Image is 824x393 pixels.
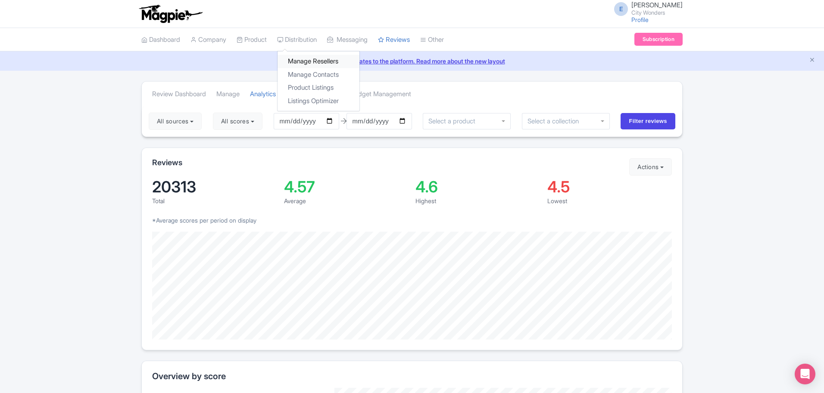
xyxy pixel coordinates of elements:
[351,82,411,106] a: Widget Management
[277,28,317,52] a: Distribution
[428,117,480,125] input: Select a product
[621,113,675,129] input: Filter reviews
[149,113,202,130] button: All sources
[284,196,409,205] div: Average
[614,2,628,16] span: E
[278,55,359,68] a: Manage Resellers
[378,28,410,52] a: Reviews
[547,196,672,205] div: Lowest
[278,68,359,82] a: Manage Contacts
[634,33,683,46] a: Subscription
[420,28,444,52] a: Other
[152,371,672,381] h2: Overview by score
[629,158,672,176] button: Actions
[141,28,180,52] a: Dashboard
[609,2,683,16] a: E [PERSON_NAME] City Wonders
[278,94,359,108] a: Listings Optimizer
[216,82,240,106] a: Manage
[631,10,683,16] small: City Wonders
[415,179,540,195] div: 4.6
[152,179,277,195] div: 20313
[152,216,672,225] p: *Average scores per period on display
[631,16,649,23] a: Profile
[152,82,206,106] a: Review Dashboard
[527,117,585,125] input: Select a collection
[795,364,815,384] div: Open Intercom Messenger
[327,28,368,52] a: Messaging
[137,4,204,23] img: logo-ab69f6fb50320c5b225c76a69d11143b.png
[809,56,815,66] button: Close announcement
[547,179,672,195] div: 4.5
[237,28,267,52] a: Product
[631,1,683,9] span: [PERSON_NAME]
[190,28,226,52] a: Company
[152,196,277,205] div: Total
[250,82,276,106] a: Analytics
[152,158,182,167] h2: Reviews
[284,179,409,195] div: 4.57
[278,81,359,94] a: Product Listings
[213,113,262,130] button: All scores
[5,57,819,66] a: We made some updates to the platform. Read more about the new layout
[415,196,540,205] div: Highest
